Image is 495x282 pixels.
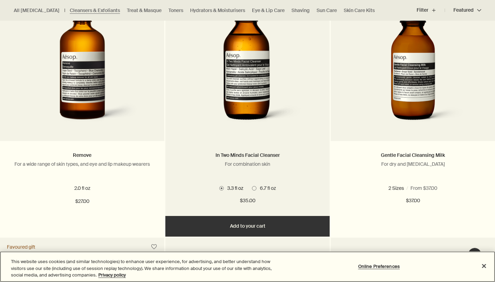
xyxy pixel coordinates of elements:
[185,4,310,131] img: In Two Minds Facial Cleanser in amber glass bottle
[291,7,310,14] a: Shaving
[252,7,285,14] a: Eye & Lip Care
[344,7,375,14] a: Skin Care Kits
[98,272,126,278] a: More information about your privacy, opens in a new tab
[176,161,319,167] p: For combination skin
[127,7,162,14] a: Treat & Masque
[14,7,59,14] a: All [MEDICAL_DATA]
[422,185,441,191] span: 6.7 fl oz
[417,2,445,19] button: Filter
[148,241,160,253] button: Save to cabinet
[224,185,243,191] span: 3.3 fl oz
[476,258,492,273] button: Close
[75,197,89,206] span: $27.00
[389,185,409,191] span: 3.4 fl oz
[11,258,272,279] div: This website uses cookies (and similar technologies) to enhance user experience, for advertising,...
[240,197,255,205] span: $35.00
[341,161,485,167] p: For dry and [MEDICAL_DATA]
[168,7,183,14] a: Toners
[468,248,482,261] button: Live Assistance
[331,3,495,141] a: Gentle Facial Cleaning Milk 100mL Brown bottle
[381,152,445,158] a: Gentle Facial Cleansing Milk
[256,185,276,191] span: 6.7 fl oz
[10,161,154,167] p: For a wide range of skin types, and eye and lip makeup wearers
[73,152,91,158] a: Remove
[165,216,330,237] button: Add to your cart - $35.00
[70,7,120,14] a: Cleansers & Exfoliants
[165,3,330,141] a: In Two Minds Facial Cleanser in amber glass bottle
[445,2,481,19] button: Featured
[7,244,35,250] div: Favoured gift
[350,4,475,131] img: Gentle Facial Cleaning Milk 100mL Brown bottle
[20,4,144,131] img: Aesop’s Remove, a gentle oil cleanser to remove eye makeup daily. Enhanced with Tocopherol and Bl...
[406,197,420,205] span: $37.00
[317,7,337,14] a: Sun Care
[216,152,280,158] a: In Two Minds Facial Cleanser
[357,259,400,273] button: Online Preferences, Opens the preference center dialog
[190,7,245,14] a: Hydrators & Moisturisers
